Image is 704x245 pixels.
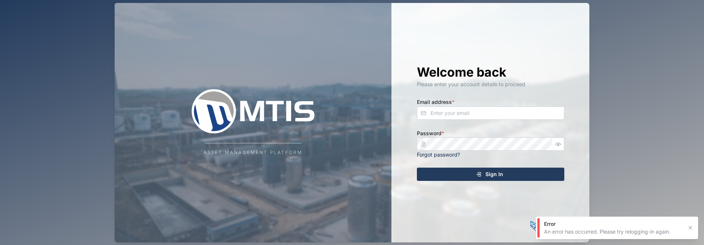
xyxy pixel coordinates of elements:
[203,149,303,156] div: Asset Management Platform
[417,64,564,80] h1: Welcome back
[544,228,683,235] div: An error has occurred. Please try relogging-in again.
[530,219,575,234] img: Powered by: Venturi
[485,168,503,181] span: Sign In
[417,106,564,120] input: Enter your email
[417,151,460,158] a: Forgot password?
[180,89,327,133] img: Company Logo
[544,220,683,228] div: Error
[417,129,444,137] label: Password
[417,98,454,106] label: Email address
[417,168,564,181] button: Sign In
[417,80,564,88] div: Please enter your account details to proceed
